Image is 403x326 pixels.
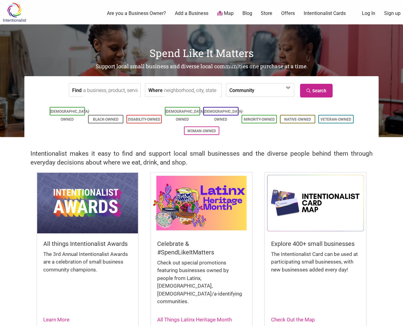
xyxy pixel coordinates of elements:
img: Intentionalist Awards [37,173,138,233]
a: [DEMOGRAPHIC_DATA]-Owned [165,109,205,122]
a: Sign up [384,10,401,17]
a: Intentionalist Cards [304,10,353,17]
a: Minority-Owned [244,117,275,122]
h5: All things Intentionalist Awards [43,239,132,248]
a: Search [300,84,333,97]
a: All Things Latinx Heritage Month [157,317,232,323]
input: a business, product, service [83,83,139,97]
a: Black-Owned [93,117,118,122]
div: Check out special promotions featuring businesses owned by people from Latinx, [DEMOGRAPHIC_DATA]... [157,259,246,312]
img: Latinx / Hispanic Heritage Month [151,173,252,233]
img: Intentionalist Card Map [265,173,366,233]
h5: Celebrate & #SpendLikeItMatters [157,239,246,257]
input: neighborhood, city, state [164,83,220,97]
a: [DEMOGRAPHIC_DATA]-Owned [50,109,90,122]
a: Add a Business [175,10,208,17]
a: Map [217,10,234,17]
div: The 3rd Annual Intentionalist Awards are a celebration of small business community champions. [43,250,132,280]
h2: Intentionalist makes it easy to find and support local small businesses and the diverse people be... [30,149,373,167]
label: Find [72,83,82,97]
a: Disability-Owned [128,117,160,122]
a: Log In [362,10,375,17]
a: Check Out the Map [271,317,315,323]
a: Veteran-Owned [320,117,351,122]
h5: Explore 400+ small businesses [271,239,360,248]
a: Are you a Business Owner? [107,10,166,17]
a: Offers [281,10,295,17]
a: Native-Owned [284,117,311,122]
a: [DEMOGRAPHIC_DATA]-Owned [204,109,243,122]
label: Where [148,83,163,97]
a: Learn More [43,317,69,323]
div: The Intentionalist Card can be used at participating small businesses, with new businesses added ... [271,250,360,280]
a: Blog [242,10,252,17]
a: Woman-Owned [187,129,216,133]
a: Store [261,10,272,17]
label: Community [229,83,254,97]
